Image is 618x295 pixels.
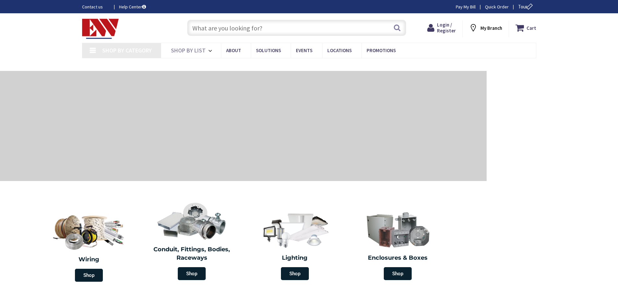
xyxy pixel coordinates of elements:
[142,199,242,283] a: Conduit, Fittings, Bodies, Raceways Shop
[41,255,137,264] h2: Wiring
[119,4,146,10] a: Help Center
[281,267,309,280] span: Shop
[226,47,241,53] span: About
[367,47,396,53] span: Promotions
[296,47,312,53] span: Events
[469,22,502,34] div: My Branch
[427,22,456,34] a: Login / Register
[145,245,239,262] h2: Conduit, Fittings, Bodies, Raceways
[171,47,206,54] span: Shop By List
[178,267,206,280] span: Shop
[384,267,412,280] span: Shop
[82,19,119,39] img: Electrical Wholesalers, Inc.
[515,22,536,34] a: Cart
[256,47,281,53] span: Solutions
[187,20,406,36] input: What are you looking for?
[75,269,103,282] span: Shop
[102,47,152,54] span: Shop By Category
[37,207,140,285] a: Wiring Shop
[351,254,445,262] h2: Enclosures & Boxes
[437,22,456,34] span: Login / Register
[248,254,342,262] h2: Lighting
[480,25,502,31] strong: My Branch
[82,4,109,10] a: Contact us
[527,22,536,34] strong: Cart
[456,4,476,10] a: Pay My Bill
[348,207,448,283] a: Enclosures & Boxes Shop
[245,207,345,283] a: Lighting Shop
[518,4,535,10] span: Tour
[327,47,352,53] span: Locations
[485,4,509,10] a: Quick Order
